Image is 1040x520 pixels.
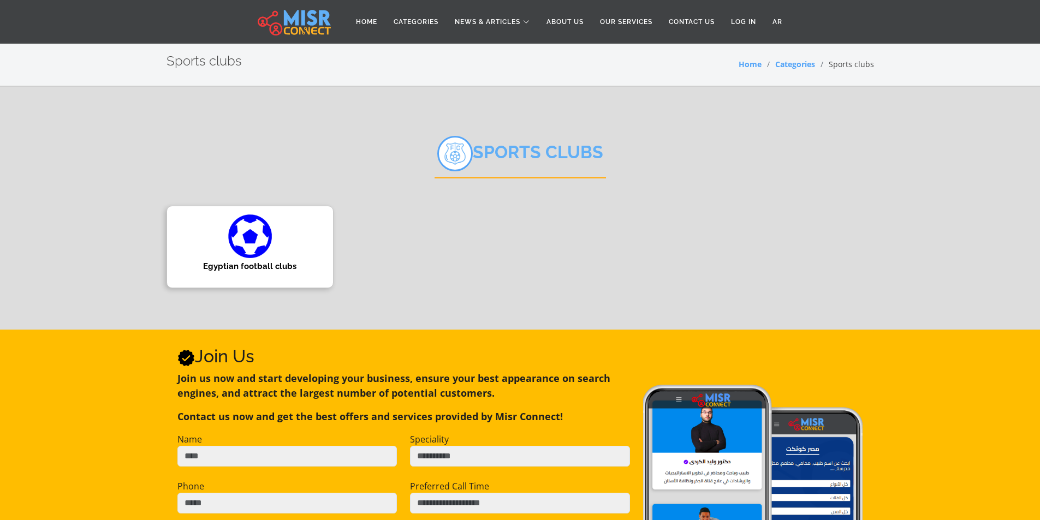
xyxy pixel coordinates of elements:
a: Log in [723,11,764,32]
a: Contact Us [661,11,723,32]
a: About Us [538,11,592,32]
a: Categories [385,11,447,32]
h2: Sports clubs [435,136,606,178]
h2: Sports clubs [167,53,242,69]
span: News & Articles [455,17,520,27]
label: Phone [177,480,204,493]
label: Name [177,433,202,446]
h2: Join Us [177,346,630,367]
p: Join us now and start developing your business, ensure your best appearance on search engines, an... [177,371,630,401]
a: Home [739,59,762,69]
img: main.misr_connect [258,8,331,35]
label: Preferred Call Time [410,480,489,493]
a: Categories [775,59,815,69]
li: Sports clubs [815,58,874,70]
a: Our Services [592,11,661,32]
img: TMVeRCpTHDkNZWHrSLPP.png [228,214,272,258]
img: أندية رياضية [437,136,473,171]
h4: Egyptian football clubs [183,261,317,271]
svg: Verified account [177,349,195,367]
a: News & Articles [447,11,538,32]
a: Egyptian football clubs [160,206,340,288]
p: Contact us now and get the best offers and services provided by Misr Connect! [177,409,630,424]
a: AR [764,11,791,32]
a: Home [348,11,385,32]
label: Speciality [410,433,449,446]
